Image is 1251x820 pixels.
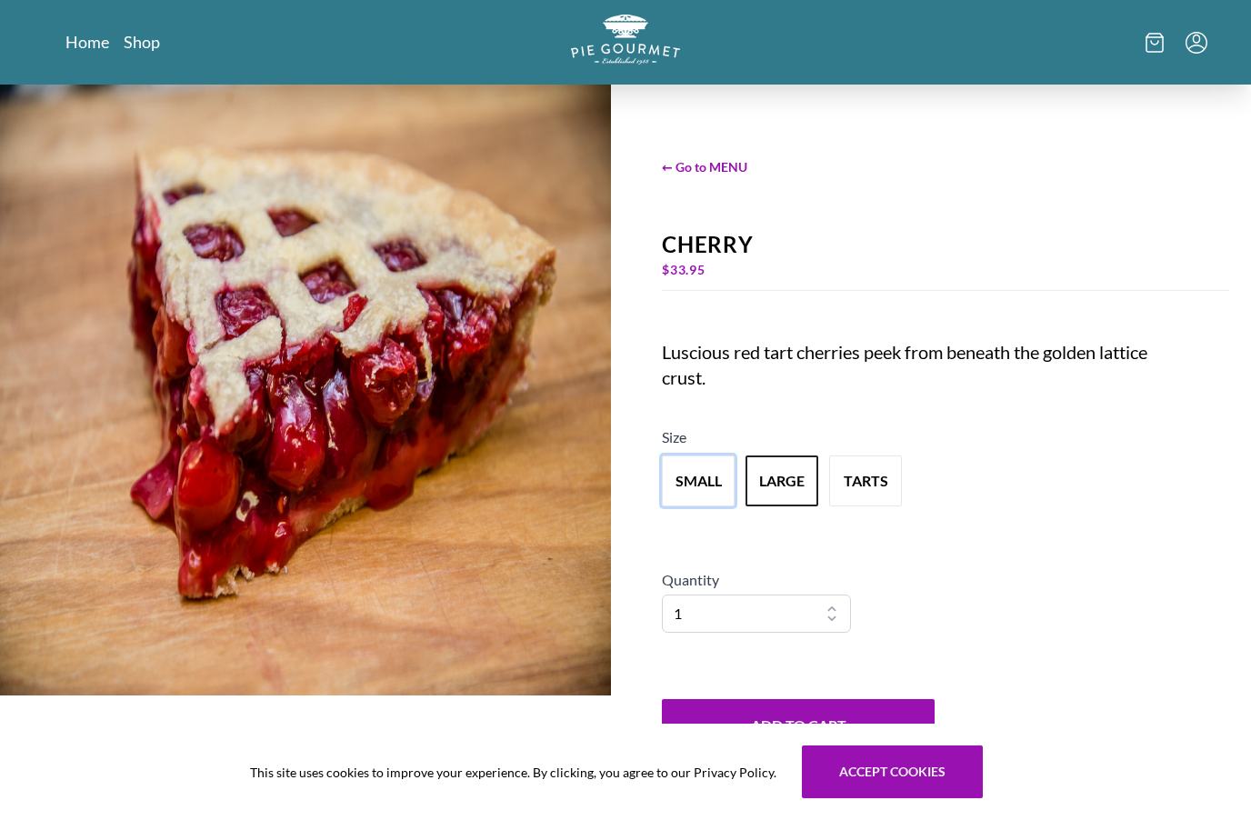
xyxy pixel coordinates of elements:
[65,31,109,53] a: Home
[662,428,686,445] span: Size
[662,257,1229,283] div: $ 33.95
[662,232,1229,257] div: Cherry
[802,745,983,798] button: Accept cookies
[662,571,719,588] span: Quantity
[662,595,851,633] select: Quantity
[571,15,680,65] img: logo
[746,455,818,506] button: Variant Swatch
[662,339,1186,390] div: Luscious red tart cherries peek from beneath the golden lattice crust.
[124,31,160,53] a: Shop
[662,157,1229,176] span: ← Go to MENU
[571,15,680,70] a: Logo
[1186,32,1207,54] button: Menu
[250,763,776,782] span: This site uses cookies to improve your experience. By clicking, you agree to our Privacy Policy.
[829,455,902,506] button: Variant Swatch
[662,699,935,752] button: Add to Cart
[662,455,735,506] button: Variant Swatch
